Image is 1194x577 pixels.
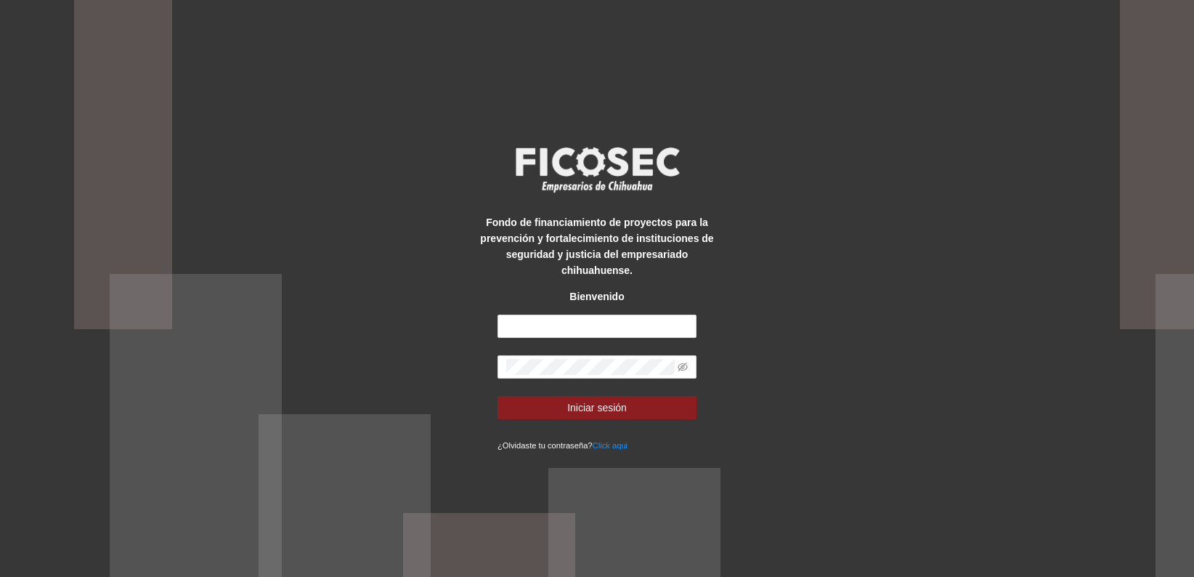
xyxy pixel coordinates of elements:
strong: Bienvenido [569,291,624,302]
span: Iniciar sesión [567,400,627,416]
small: ¿Olvidaste tu contraseña? [497,441,628,450]
button: Iniciar sesión [497,396,696,419]
img: logo [506,142,688,196]
a: Click aqui [593,441,628,450]
strong: Fondo de financiamiento de proyectos para la prevención y fortalecimiento de instituciones de seg... [480,217,713,276]
span: eye-invisible [678,362,688,372]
